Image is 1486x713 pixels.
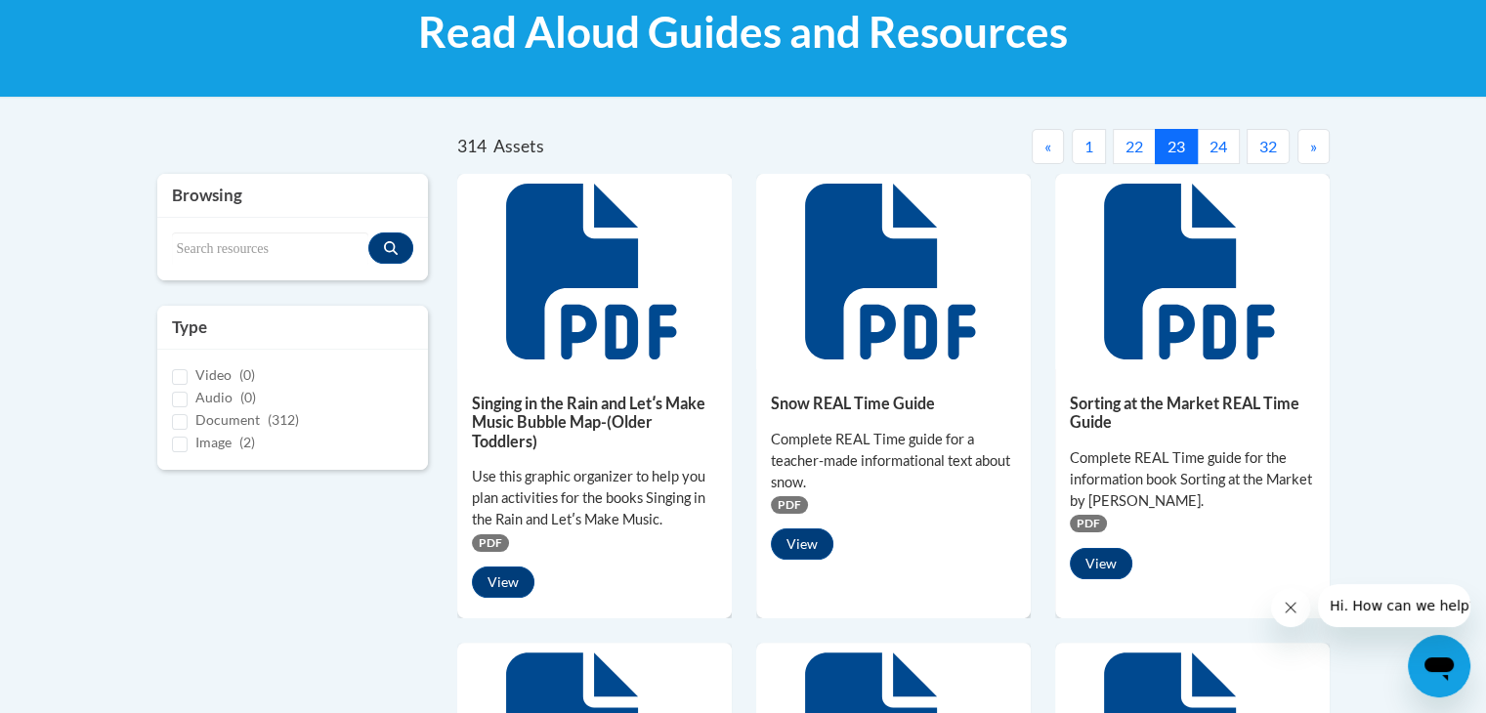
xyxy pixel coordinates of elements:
button: 22 [1113,129,1156,164]
button: Previous [1032,129,1064,164]
iframe: Message from company [1318,584,1470,627]
span: PDF [1070,515,1107,532]
button: View [1070,548,1132,579]
nav: Pagination Navigation [893,129,1329,164]
button: View [771,528,833,560]
span: (0) [240,389,256,405]
button: 23 [1155,129,1198,164]
iframe: Close message [1271,588,1310,627]
span: (0) [239,366,255,383]
span: Image [195,434,232,450]
span: « [1044,137,1051,155]
span: Hi. How can we help? [12,14,158,29]
button: View [472,566,534,598]
h5: Sorting at the Market REAL Time Guide [1070,394,1315,432]
span: 314 [457,136,487,156]
h5: Snow REAL Time Guide [771,394,1016,412]
h5: Singing in the Rain and Letʹs Make Music Bubble Map-(Older Toddlers) [472,394,717,450]
span: Document [195,411,260,428]
span: Assets [493,136,544,156]
span: PDF [472,534,509,552]
span: Audio [195,389,233,405]
button: 24 [1197,129,1240,164]
span: (312) [268,411,299,428]
input: Search resources [172,232,369,266]
span: Video [195,366,232,383]
span: PDF [771,496,808,514]
div: Complete REAL Time guide for a teacher-made informational text about snow. [771,429,1016,493]
button: Next [1297,129,1330,164]
h3: Type [172,315,414,339]
span: (2) [239,434,255,450]
button: Search resources [368,232,413,264]
iframe: Button to launch messaging window [1408,635,1470,697]
h3: Browsing [172,184,414,207]
span: Read Aloud Guides and Resources [418,6,1068,58]
div: Complete REAL Time guide for the information book Sorting at the Market by [PERSON_NAME]. [1070,447,1315,512]
span: » [1310,137,1317,155]
div: Use this graphic organizer to help you plan activities for the books Singing in the Rain and Letʹ... [472,466,717,530]
button: 32 [1247,129,1290,164]
button: 1 [1072,129,1106,164]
